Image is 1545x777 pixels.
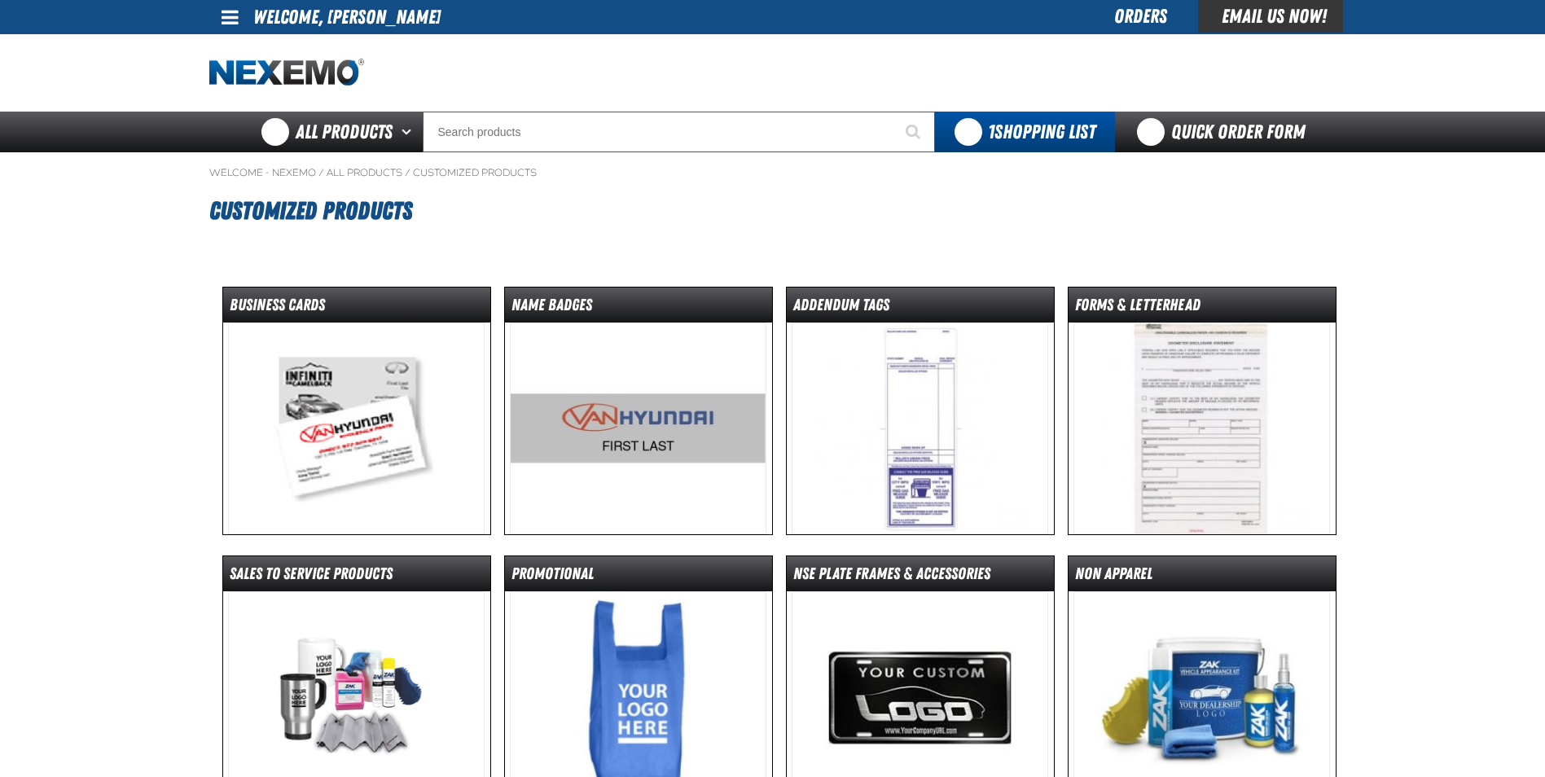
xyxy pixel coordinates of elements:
a: Quick Order Form [1115,112,1336,152]
span: All Products [296,117,393,147]
img: Nexemo logo [209,59,364,87]
img: Business Cards [228,323,485,534]
dt: Business Cards [223,294,490,323]
strong: 1 [988,121,994,143]
dt: Addendum Tags [787,294,1054,323]
span: Shopping List [988,121,1095,143]
a: Business Cards [222,287,491,535]
dt: Name Badges [505,294,772,323]
dt: Non Apparel [1069,563,1336,591]
h1: Customized Products [209,189,1337,233]
a: Customized Products [413,166,537,179]
dt: Promotional [505,563,772,591]
span: / [405,166,410,179]
a: Forms & Letterhead [1068,287,1337,535]
dt: Sales to Service Products [223,563,490,591]
img: Addendum Tags [792,323,1048,534]
dt: nse Plate Frames & Accessories [787,563,1054,591]
button: Start Searching [894,112,935,152]
input: Search [423,112,935,152]
nav: Breadcrumbs [209,166,1337,179]
a: Welcome - Nexemo [209,166,316,179]
button: You have 1 Shopping List. Open to view details [935,112,1115,152]
span: / [318,166,324,179]
a: Addendum Tags [786,287,1055,535]
a: Name Badges [504,287,773,535]
img: Name Badges [510,323,766,534]
dt: Forms & Letterhead [1069,294,1336,323]
button: Open All Products pages [396,112,423,152]
img: Forms & Letterhead [1073,323,1330,534]
a: All Products [327,166,402,179]
a: Home [209,59,364,87]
